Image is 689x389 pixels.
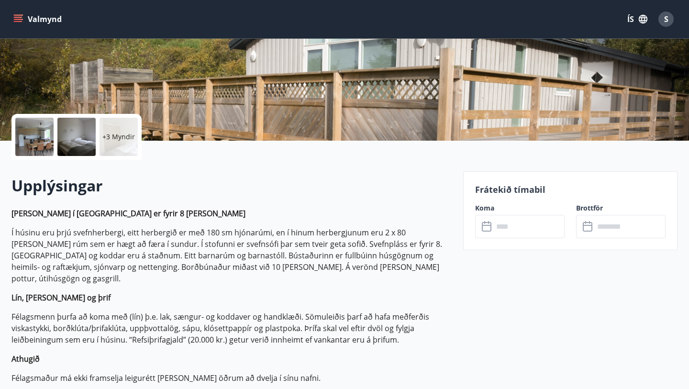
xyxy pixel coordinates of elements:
[11,208,245,219] strong: [PERSON_NAME] í [GEOGRAPHIC_DATA] er fyrir 8 [PERSON_NAME]
[102,132,135,142] p: +3 Myndir
[11,354,40,364] strong: Athugið
[11,175,452,196] h2: Upplýsingar
[655,8,678,31] button: S
[622,11,653,28] button: ÍS
[11,292,111,303] strong: Lín, [PERSON_NAME] og þrif
[475,183,666,196] p: Frátekið tímabil
[11,11,66,28] button: menu
[475,203,565,213] label: Koma
[11,372,452,384] p: Félagsmaður má ekki framselja leigurétt [PERSON_NAME] öðrum að dvelja í sínu nafni.
[11,311,452,345] p: Félagsmenn þurfa að koma með (lín) þ.e. lak, sængur- og koddaver og handklæði. Sömuleiðis þarf að...
[664,14,668,24] span: S
[11,227,452,284] p: Í húsinu eru þrjú svefnherbergi, eitt herbergið er með 180 sm hjónarúmi, en í hinum herbergjunum ...
[576,203,666,213] label: Brottför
